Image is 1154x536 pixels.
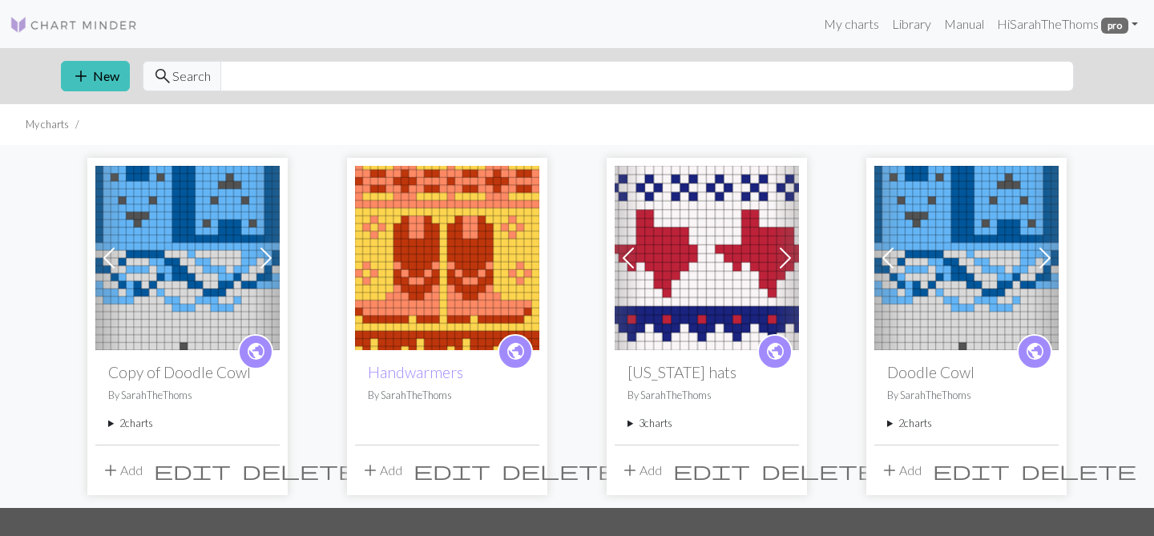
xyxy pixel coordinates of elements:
a: public [1017,334,1052,369]
span: public [246,339,266,364]
a: public [498,334,533,369]
span: public [506,339,526,364]
p: By SarahTheThoms [368,388,527,403]
span: edit [673,459,750,482]
button: New [61,61,130,91]
i: public [1025,336,1045,368]
p: By SarahTheThoms [627,388,786,403]
span: delete [1021,459,1136,482]
span: public [1025,339,1045,364]
li: My charts [26,117,69,132]
img: Denali 5 Doodle Cowl A [95,166,280,350]
button: Add [355,455,408,486]
button: Delete [756,455,882,486]
summary: 2charts [108,416,267,431]
button: Edit [148,455,236,486]
summary: 2charts [887,416,1046,431]
span: add [71,65,91,87]
a: public [757,334,793,369]
button: Edit [408,455,496,486]
span: edit [414,459,490,482]
i: Edit [673,461,750,480]
span: edit [933,459,1010,482]
i: Edit [933,461,1010,480]
summary: 3charts [627,416,786,431]
button: Edit [668,455,756,486]
span: add [101,459,120,482]
p: By SarahTheThoms [108,388,267,403]
span: public [765,339,785,364]
h2: [US_STATE] hats [627,363,786,381]
h2: Copy of Doodle Cowl [108,363,267,381]
span: delete [761,459,877,482]
img: Logo [10,15,138,34]
button: Add [874,455,927,486]
span: add [880,459,899,482]
span: add [620,459,640,482]
span: edit [154,459,231,482]
i: public [765,336,785,368]
h2: Doodle Cowl [887,363,1046,381]
a: Handwarmers [368,363,463,381]
a: Library [886,8,938,40]
button: Delete [496,455,623,486]
button: Delete [1015,455,1142,486]
i: public [246,336,266,368]
img: Handwarmers [355,166,539,350]
span: add [361,459,380,482]
button: Edit [927,455,1015,486]
p: By SarahTheThoms [887,388,1046,403]
i: Edit [154,461,231,480]
a: Handwarmers [355,248,539,264]
a: Denali 5 Doodle Cowl A [874,248,1059,264]
a: Baby P [615,248,799,264]
span: pro [1101,18,1128,34]
img: Denali 5 Doodle Cowl A [874,166,1059,350]
button: Add [95,455,148,486]
span: delete [502,459,617,482]
button: Delete [236,455,363,486]
a: HiSarahTheThoms pro [991,8,1144,40]
span: search [153,65,172,87]
i: Edit [414,461,490,480]
a: Denali 5 Doodle Cowl A [95,248,280,264]
a: Manual [938,8,991,40]
img: Baby P [615,166,799,350]
i: public [506,336,526,368]
span: Search [172,66,211,86]
a: My charts [817,8,886,40]
button: Add [615,455,668,486]
span: delete [242,459,357,482]
a: public [238,334,273,369]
